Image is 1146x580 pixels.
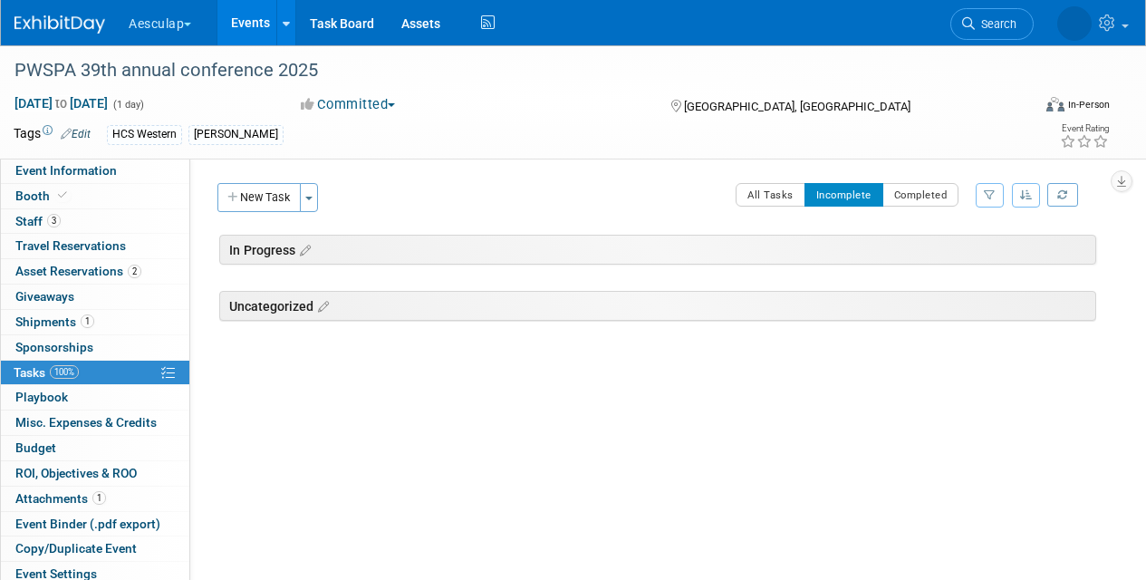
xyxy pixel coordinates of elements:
[92,491,106,505] span: 1
[1,159,189,183] a: Event Information
[1,536,189,561] a: Copy/Duplicate Event
[975,17,1016,31] span: Search
[1060,124,1109,133] div: Event Rating
[15,340,93,354] span: Sponsorships
[53,96,70,111] span: to
[15,188,71,203] span: Booth
[14,124,91,145] td: Tags
[15,466,137,480] span: ROI, Objectives & ROO
[1,335,189,360] a: Sponsorships
[61,128,91,140] a: Edit
[949,94,1110,121] div: Event Format
[950,8,1034,40] a: Search
[1046,97,1064,111] img: Format-Inperson.png
[219,235,1096,265] div: In Progress
[1,436,189,460] a: Budget
[1,209,189,234] a: Staff3
[294,95,402,114] button: Committed
[1,285,189,309] a: Giveaways
[1,259,189,284] a: Asset Reservations2
[804,183,883,207] button: Incomplete
[1,512,189,536] a: Event Binder (.pdf export)
[14,15,105,34] img: ExhibitDay
[14,365,79,380] span: Tasks
[15,390,68,404] span: Playbook
[8,54,1016,87] div: PWSPA 39th annual conference 2025
[188,125,284,144] div: [PERSON_NAME]
[81,314,94,328] span: 1
[1,361,189,385] a: Tasks100%
[15,541,137,556] span: Copy/Duplicate Event
[1067,98,1110,111] div: In-Person
[15,163,117,178] span: Event Information
[313,296,329,314] a: Edit sections
[47,214,61,227] span: 3
[15,238,126,253] span: Travel Reservations
[217,183,301,212] button: New Task
[15,517,160,531] span: Event Binder (.pdf export)
[1057,6,1092,41] img: Linda Zeller
[1,234,189,258] a: Travel Reservations
[684,100,910,113] span: [GEOGRAPHIC_DATA], [GEOGRAPHIC_DATA]
[219,291,1096,321] div: Uncategorized
[111,99,144,111] span: (1 day)
[882,183,959,207] button: Completed
[1,411,189,435] a: Misc. Expenses & Credits
[15,440,56,455] span: Budget
[1,461,189,486] a: ROI, Objectives & ROO
[1,385,189,410] a: Playbook
[15,264,141,278] span: Asset Reservations
[295,240,311,258] a: Edit sections
[1,184,189,208] a: Booth
[15,289,74,304] span: Giveaways
[15,491,106,506] span: Attachments
[14,95,109,111] span: [DATE] [DATE]
[1,310,189,334] a: Shipments1
[15,415,157,430] span: Misc. Expenses & Credits
[50,365,79,379] span: 100%
[1,487,189,511] a: Attachments1
[15,314,94,329] span: Shipments
[1047,183,1078,207] a: Refresh
[58,190,67,200] i: Booth reservation complete
[128,265,141,278] span: 2
[15,214,61,228] span: Staff
[107,125,182,144] div: HCS Western
[736,183,805,207] button: All Tasks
